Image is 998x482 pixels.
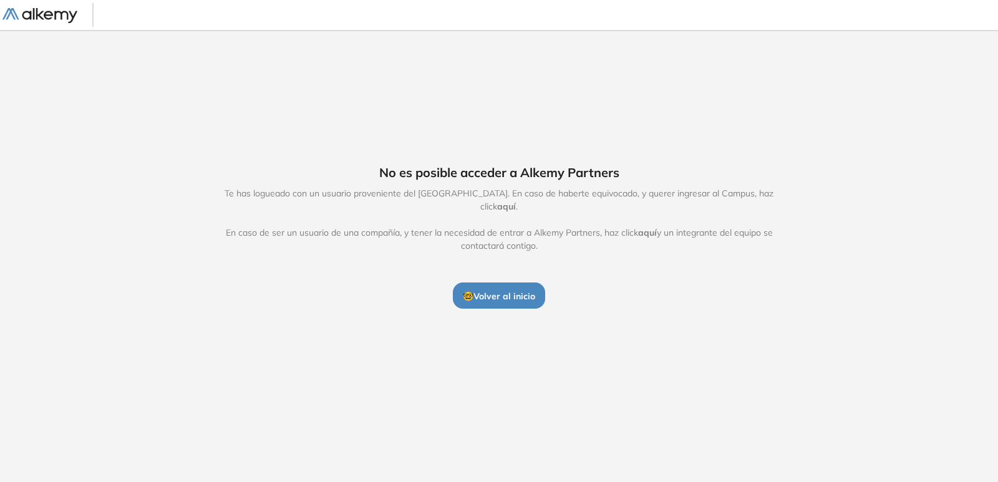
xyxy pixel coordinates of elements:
[2,8,77,24] img: Logo
[379,163,619,182] span: No es posible acceder a Alkemy Partners
[463,291,535,302] span: 🤓 Volver al inicio
[453,282,545,309] button: 🤓Volver al inicio
[497,201,516,212] span: aquí
[211,187,787,253] span: Te has logueado con un usuario proveniente del [GEOGRAPHIC_DATA]. En caso de haberte equivocado, ...
[638,227,657,238] span: aquí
